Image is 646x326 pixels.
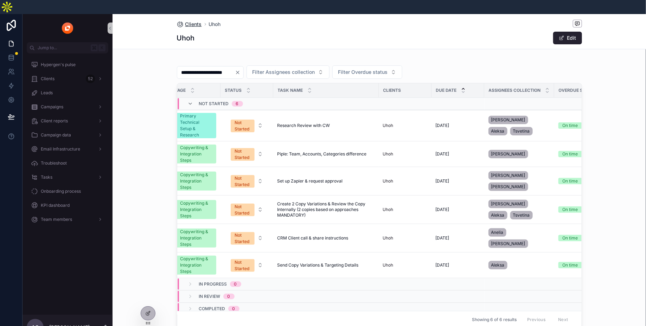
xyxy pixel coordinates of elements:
[41,76,55,82] span: Clients
[199,101,229,107] span: Not Started
[225,88,242,93] span: Status
[177,21,202,28] a: Clients
[383,123,394,128] a: Uhoh
[225,256,269,275] button: Select Button
[27,115,108,127] a: Client reports
[41,146,80,152] span: Email Infrastructure
[177,33,195,43] h1: Uhoh
[180,229,212,248] div: Copywriting & Integration Steps
[278,88,303,93] span: Task name
[236,101,239,107] div: 6
[277,201,375,218] a: Create 2 Copy Variations & Review the Copy Internally (2 copies based on approaches MANDATORY)
[436,262,449,268] span: [DATE]
[199,306,225,312] span: Completed
[252,69,315,76] span: Filter Assignees collection
[491,173,525,178] span: [PERSON_NAME]
[383,151,394,157] a: Uhoh
[277,123,375,128] a: Research Review with CW
[383,235,394,241] a: Uhoh
[558,262,606,268] a: On time
[513,128,530,134] span: Tsvetina
[563,122,578,129] div: On time
[558,206,606,213] a: On time
[491,184,525,190] span: [PERSON_NAME]
[277,262,375,268] a: Send Copy Variations & Targeting Details
[383,207,427,212] a: Uhoh
[41,90,53,96] span: Leads
[27,87,108,99] a: Leads
[27,199,108,212] a: KPI dashboard
[225,200,269,219] a: Select Button
[225,200,269,219] button: Select Button
[277,178,343,184] span: Set up Zapier & request approval
[41,132,71,138] span: Campaign data
[383,262,427,268] a: Uhoh
[247,65,330,79] button: Select Button
[489,88,541,93] span: Assignees collection
[228,294,230,299] div: 0
[563,178,578,184] div: On time
[558,178,606,184] a: On time
[563,235,578,241] div: On time
[235,148,250,161] div: Not Started
[199,294,220,299] span: In Review
[27,213,108,226] a: Team members
[436,235,449,241] span: [DATE]
[436,178,449,184] span: [DATE]
[332,65,402,79] button: Select Button
[338,69,388,76] span: Filter Overdue status
[383,151,427,157] a: Uhoh
[488,260,550,271] a: Aleksa
[62,23,73,34] img: App logo
[436,207,449,212] span: [DATE]
[383,207,394,212] a: Uhoh
[41,62,76,68] span: Hypergen's pulse
[563,151,578,157] div: On time
[436,178,480,184] a: [DATE]
[491,201,525,207] span: [PERSON_NAME]
[176,256,216,275] a: Copywriting & Integration Steps
[436,207,480,212] a: [DATE]
[180,256,212,275] div: Copywriting & Integration Steps
[185,21,202,28] span: Clients
[491,212,505,218] span: Aleksa
[436,123,480,128] a: [DATE]
[27,157,108,170] a: Troubleshoot
[225,145,269,164] button: Select Button
[225,229,269,248] button: Select Button
[225,116,269,135] button: Select Button
[277,262,359,268] span: Send Copy Variations & Targeting Details
[277,123,330,128] span: Research Review with CW
[436,151,480,157] a: [DATE]
[488,114,550,137] a: [PERSON_NAME]AleksaTsvetina
[563,262,578,268] div: On time
[41,104,63,110] span: Campaigns
[553,32,582,44] button: Edit
[209,21,221,28] a: Uhoh
[235,259,250,272] div: Not Started
[383,178,394,184] a: Uhoh
[41,203,70,208] span: KPI dashboard
[277,151,375,157] a: Piple: Team, Accounts, Categories difference
[436,88,457,93] span: Due date
[235,120,250,132] div: Not Started
[176,229,216,248] a: Copywriting & Integration Steps
[563,206,578,213] div: On time
[235,232,250,245] div: Not Started
[27,143,108,155] a: Email Infrastructure
[41,160,67,166] span: Troubleshoot
[99,45,105,51] span: K
[488,198,550,221] a: [PERSON_NAME]AleksaTsvetina
[23,53,113,235] div: scrollable content
[491,230,504,235] span: Anelia
[27,72,108,85] a: Clients52
[180,145,212,164] div: Copywriting & Integration Steps
[27,101,108,113] a: Campaigns
[225,171,269,191] a: Select Button
[383,262,394,268] a: Uhoh
[277,178,375,184] a: Set up Zapier & request approval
